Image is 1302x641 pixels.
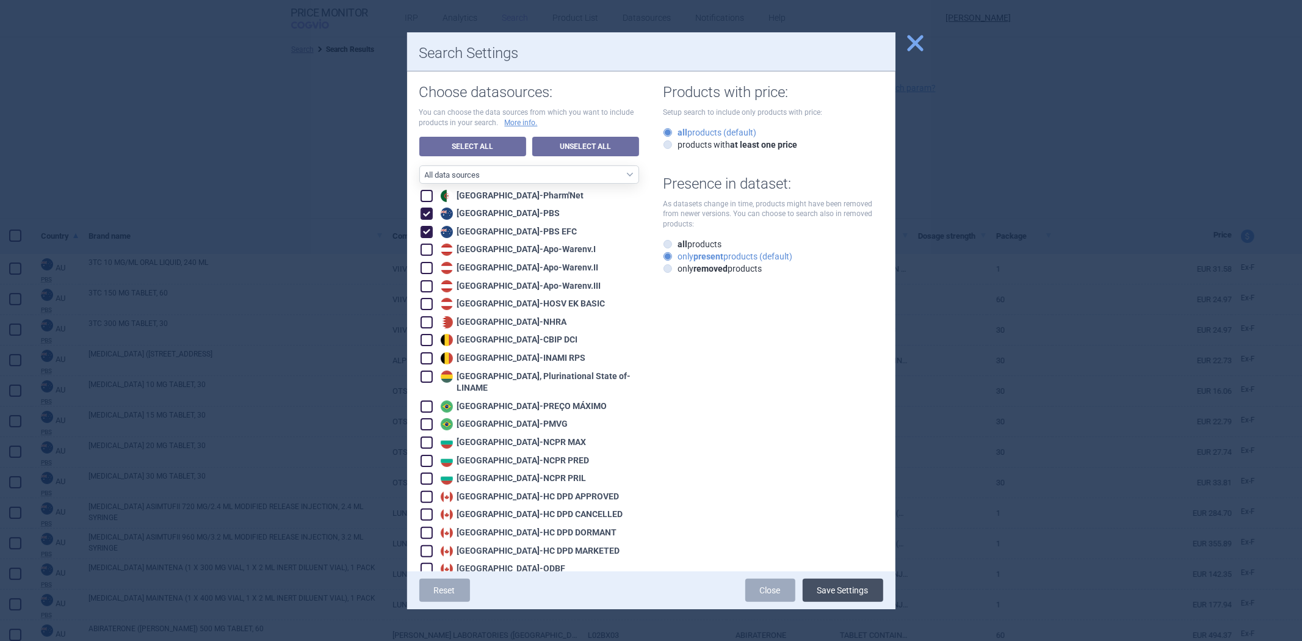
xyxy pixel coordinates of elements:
div: [GEOGRAPHIC_DATA] - Apo-Warenv.I [438,244,596,256]
img: Australia [441,226,453,238]
div: [GEOGRAPHIC_DATA] - HC DPD CANCELLED [438,509,623,521]
a: Unselect All [532,137,639,156]
div: [GEOGRAPHIC_DATA] - INAMI RPS [438,352,586,364]
img: Bahrain [441,316,453,328]
div: [GEOGRAPHIC_DATA] - Apo-Warenv.II [438,262,599,274]
div: [GEOGRAPHIC_DATA] - Pharm'Net [438,190,584,202]
img: Belgium [441,352,453,364]
p: You can choose the data sources from which you want to include products in your search. [419,107,639,128]
img: Bulgaria [441,473,453,485]
div: [GEOGRAPHIC_DATA] - PBS EFC [438,226,577,238]
button: Save Settings [803,579,883,602]
img: Austria [441,244,453,256]
label: products [664,238,722,250]
div: [GEOGRAPHIC_DATA] - PBS [438,208,560,220]
img: Austria [441,298,453,310]
img: Belgium [441,334,453,346]
h1: Products with price: [664,84,883,101]
div: [GEOGRAPHIC_DATA] - HC DPD MARKETED [438,545,620,557]
img: Canada [441,563,453,575]
img: Brazil [441,400,453,413]
img: Canada [441,509,453,521]
img: Australia [441,208,453,220]
img: Bulgaria [441,455,453,467]
h1: Presence in dataset: [664,175,883,193]
img: Canada [441,527,453,539]
div: [GEOGRAPHIC_DATA] - PMVG [438,418,568,430]
div: [GEOGRAPHIC_DATA] - PREÇO MÁXIMO [438,400,607,413]
div: [GEOGRAPHIC_DATA] - NCPR PRIL [438,473,587,485]
img: Algeria [441,190,453,202]
div: [GEOGRAPHIC_DATA] - ODBF [438,563,566,575]
div: [GEOGRAPHIC_DATA] - HC DPD APPROVED [438,491,620,503]
strong: removed [694,264,728,273]
img: Canada [441,545,453,557]
img: Canada [441,491,453,503]
img: Bulgaria [441,436,453,449]
img: Brazil [441,418,453,430]
div: [GEOGRAPHIC_DATA], Plurinational State of - LINAME [438,371,639,394]
label: products (default) [664,126,757,139]
a: More info. [505,118,538,128]
label: products with [664,139,798,151]
h1: Choose datasources: [419,84,639,101]
img: Austria [441,280,453,292]
div: [GEOGRAPHIC_DATA] - Apo-Warenv.III [438,280,601,292]
div: [GEOGRAPHIC_DATA] - NCPR MAX [438,436,587,449]
a: Select All [419,137,526,156]
strong: all [678,239,688,249]
div: [GEOGRAPHIC_DATA] - NHRA [438,316,567,328]
strong: at least one price [731,140,798,150]
strong: all [678,128,688,137]
div: [GEOGRAPHIC_DATA] - HOSV EK BASIC [438,298,606,310]
p: As datasets change in time, products might have been removed from newer versions. You can choose ... [664,199,883,230]
h1: Search Settings [419,45,883,62]
label: only products (default) [664,250,793,263]
div: [GEOGRAPHIC_DATA] - HC DPD DORMANT [438,527,617,539]
strong: present [694,252,724,261]
img: Austria [441,262,453,274]
label: only products [664,263,762,275]
p: Setup search to include only products with price: [664,107,883,118]
div: [GEOGRAPHIC_DATA] - CBIP DCI [438,334,578,346]
div: [GEOGRAPHIC_DATA] - NCPR PRED [438,455,590,467]
a: Close [745,579,795,602]
img: Bolivia, Plurinational State of [441,371,453,383]
a: Reset [419,579,470,602]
